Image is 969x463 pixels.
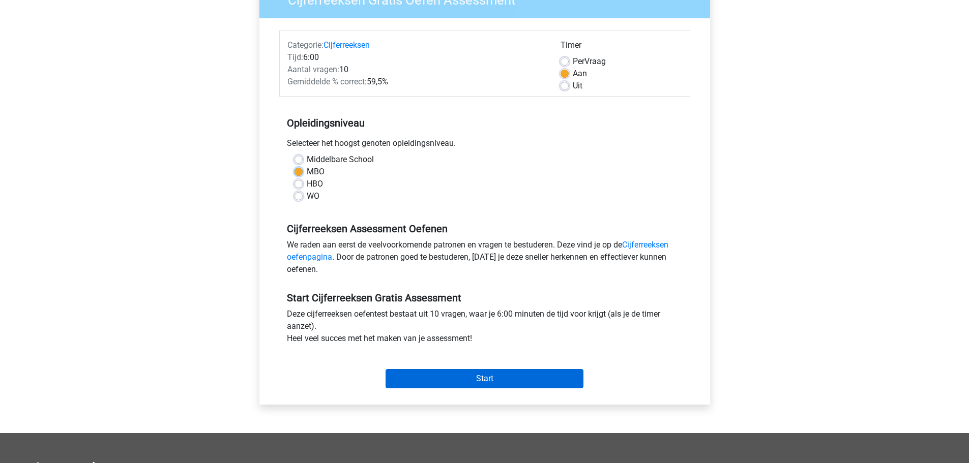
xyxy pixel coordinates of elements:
[287,223,683,235] h5: Cijferreeksen Assessment Oefenen
[561,39,682,55] div: Timer
[386,369,583,388] input: Start
[573,55,606,68] label: Vraag
[279,308,690,349] div: Deze cijferreeksen oefentest bestaat uit 10 vragen, waar je 6:00 minuten de tijd voor krijgt (als...
[287,65,339,74] span: Aantal vragen:
[280,76,553,88] div: 59,5%
[287,40,324,50] span: Categorie:
[307,190,319,202] label: WO
[279,239,690,280] div: We raden aan eerst de veelvoorkomende patronen en vragen te bestuderen. Deze vind je op de . Door...
[573,56,584,66] span: Per
[287,52,303,62] span: Tijd:
[280,64,553,76] div: 10
[287,77,367,86] span: Gemiddelde % correct:
[287,113,683,133] h5: Opleidingsniveau
[307,178,323,190] label: HBO
[573,80,582,92] label: Uit
[324,40,370,50] a: Cijferreeksen
[307,153,374,166] label: Middelbare School
[307,166,325,178] label: MBO
[280,51,553,64] div: 6:00
[279,137,690,153] div: Selecteer het hoogst genoten opleidingsniveau.
[287,292,683,304] h5: Start Cijferreeksen Gratis Assessment
[573,68,587,80] label: Aan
